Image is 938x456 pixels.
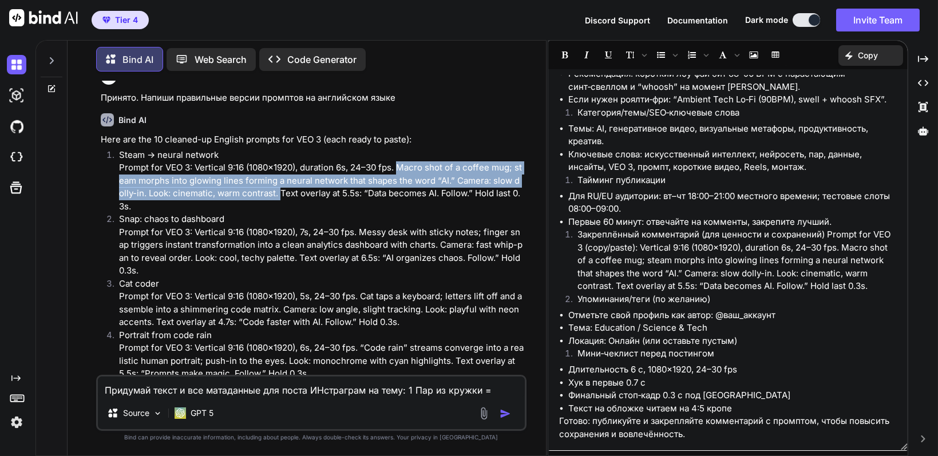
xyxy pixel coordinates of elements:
p: Copy [858,50,878,61]
img: cloudideIcon [7,148,26,167]
span: Underline [598,45,619,65]
p: Bind AI [122,53,153,66]
img: Pick Models [153,409,163,418]
img: premium [102,17,110,23]
h6: Bind AI [118,114,147,126]
p: Web Search [195,53,247,66]
button: Discord Support [585,14,650,26]
span: Insert Image [743,45,764,65]
img: GPT 5 [175,407,186,419]
img: attachment [477,407,490,420]
img: settings [7,413,26,432]
span: Insert Unordered List [651,45,680,65]
img: icon [500,408,511,419]
p: Source [123,407,149,419]
p: Cat coder Prompt for VEO 3: Vertical 9:16 (1080×1920), 5s, 24–30 fps. Cat taps a keyboard; letter... [119,277,524,329]
p: Принято. Напиши правильные версии промптов на английском языке [101,92,524,105]
p: Bind can provide inaccurate information, including about people. Always double-check its answers.... [96,433,527,442]
span: Bold [555,45,575,65]
img: darkChat [7,55,26,74]
p: Snap: chaos to dashboard Prompt for VEO 3: Vertical 9:16 (1080×1920), 7s, 24–30 fps. Messy desk w... [119,213,524,277]
p: GPT 5 [191,407,213,419]
p: Here are the 10 cleaned-up English prompts for VEO 3 (each ready to paste): [101,133,524,146]
span: Insert table [765,45,786,65]
img: githubDark [7,117,26,136]
button: Invite Team [836,9,920,31]
img: darkAi-studio [7,86,26,105]
img: Bind AI [9,9,78,26]
span: Dark mode [745,14,788,26]
span: Font size [620,45,650,65]
p: Steam → neural network Prompt for VEO 3: Vertical 9:16 (1080×1920), duration 6s, 24–30 fps. Macro... [119,149,524,213]
span: Discord Support [585,15,650,25]
p: Portrait from code rain Prompt for VEO 3: Vertical 9:16 (1080×1920), 6s, 24–30 fps. “Code rain” s... [119,329,524,380]
button: premiumTier 4 [92,11,149,29]
span: Font family [713,45,742,65]
span: Insert Ordered List [682,45,711,65]
span: Tier 4 [115,14,138,26]
span: Documentation [667,15,728,25]
span: Italic [576,45,597,65]
p: Code Generator [287,53,357,66]
button: Documentation [667,14,728,26]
